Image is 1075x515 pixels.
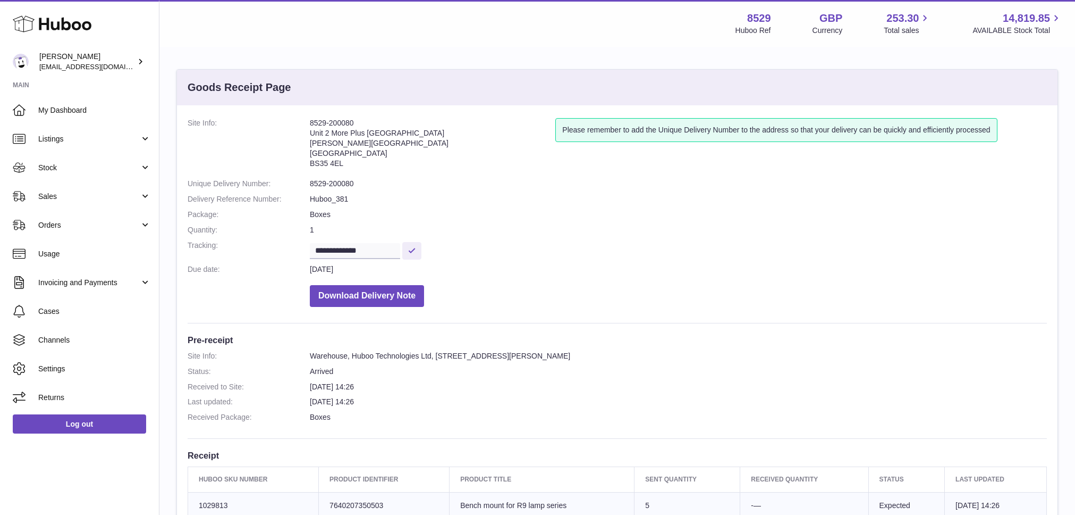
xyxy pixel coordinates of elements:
th: Product Identifier [319,467,450,492]
dt: Package: [188,210,310,220]
span: AVAILABLE Stock Total [972,26,1062,36]
dd: Arrived [310,367,1047,377]
dt: Due date: [188,264,310,275]
span: Settings [38,364,151,374]
span: 253.30 [886,11,919,26]
dt: Last updated: [188,397,310,407]
div: Currency [812,26,843,36]
dd: [DATE] 14:26 [310,397,1047,407]
div: Huboo Ref [735,26,771,36]
dd: Boxes [310,412,1047,422]
dt: Site Info: [188,351,310,361]
dd: Boxes [310,210,1047,220]
dt: Received to Site: [188,382,310,392]
dd: 1 [310,225,1047,235]
span: Sales [38,192,140,202]
th: Huboo SKU Number [188,467,319,492]
dt: Delivery Reference Number: [188,194,310,204]
dd: [DATE] 14:26 [310,382,1047,392]
a: 14,819.85 AVAILABLE Stock Total [972,11,1062,36]
span: Total sales [884,26,931,36]
dt: Tracking: [188,240,310,259]
span: 14,819.85 [1003,11,1050,26]
h3: Pre-receipt [188,334,1047,346]
span: Cases [38,306,151,317]
dt: Quantity: [188,225,310,235]
button: Download Delivery Note [310,285,424,307]
th: Last updated [945,467,1047,492]
th: Status [868,467,945,492]
dd: [DATE] [310,264,1047,275]
dd: 8529-200080 [310,179,1047,189]
dt: Status: [188,367,310,377]
strong: GBP [819,11,842,26]
th: Product title [450,467,634,492]
span: Returns [38,393,151,403]
span: My Dashboard [38,105,151,115]
h3: Goods Receipt Page [188,80,291,95]
a: 253.30 Total sales [884,11,931,36]
img: admin@redgrass.ch [13,54,29,70]
address: 8529-200080 Unit 2 More Plus [GEOGRAPHIC_DATA] [PERSON_NAME][GEOGRAPHIC_DATA] [GEOGRAPHIC_DATA] B... [310,118,555,173]
dt: Site Info: [188,118,310,173]
dt: Received Package: [188,412,310,422]
div: [PERSON_NAME] [39,52,135,72]
dd: Warehouse, Huboo Technologies Ltd, [STREET_ADDRESS][PERSON_NAME] [310,351,1047,361]
span: Channels [38,335,151,345]
span: Usage [38,249,151,259]
th: Received Quantity [740,467,868,492]
h3: Receipt [188,450,1047,461]
span: Listings [38,134,140,144]
span: Orders [38,220,140,230]
span: Stock [38,163,140,173]
dd: Huboo_381 [310,194,1047,204]
th: Sent Quantity [634,467,740,492]
span: [EMAIL_ADDRESS][DOMAIN_NAME] [39,62,156,71]
dt: Unique Delivery Number: [188,179,310,189]
span: Invoicing and Payments [38,278,140,288]
a: Log out [13,414,146,434]
strong: 8529 [747,11,771,26]
div: Please remember to add the Unique Delivery Number to the address so that your delivery can be qui... [555,118,997,142]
